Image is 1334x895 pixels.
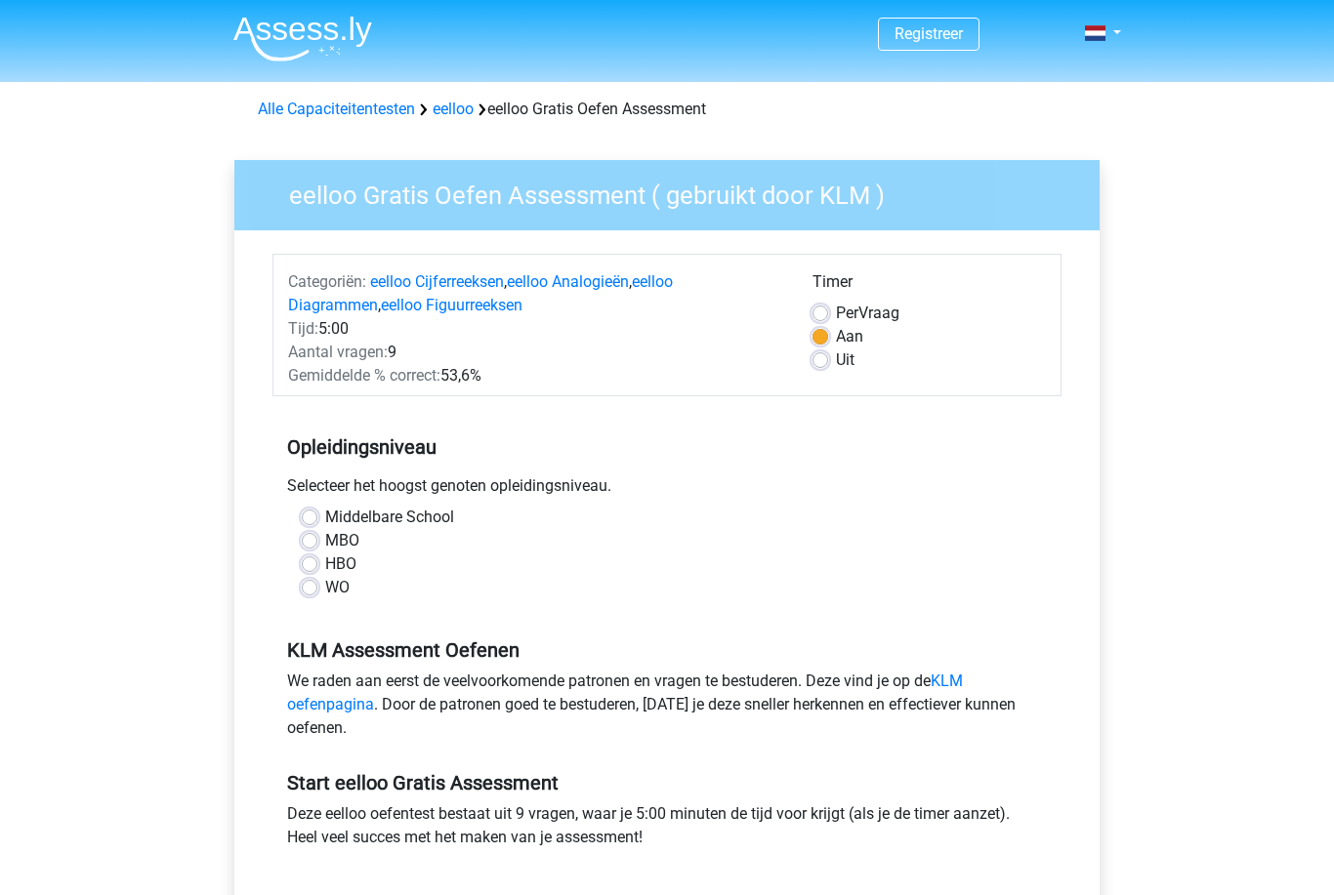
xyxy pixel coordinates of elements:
[287,427,1047,467] h5: Opleidingsniveau
[433,100,474,118] a: eelloo
[288,343,388,361] span: Aantal vragen:
[250,98,1084,121] div: eelloo Gratis Oefen Assessment
[836,304,858,322] span: Per
[287,638,1047,662] h5: KLM Assessment Oefenen
[273,364,798,387] div: 53,6%
[370,272,504,291] a: eelloo Cijferreeksen
[273,317,798,341] div: 5:00
[381,296,522,314] a: eelloo Figuurreeksen
[272,474,1062,506] div: Selecteer het hoogst genoten opleidingsniveau.
[272,802,1062,857] div: Deze eelloo oefentest bestaat uit 9 vragen, waar je 5:00 minuten de tijd voor krijgt (als je de t...
[233,16,372,61] img: Assessly
[813,270,1046,302] div: Timer
[258,100,415,118] a: Alle Capaciteitentesten
[325,552,356,576] label: HBO
[895,24,963,43] a: Registreer
[288,319,318,338] span: Tijd:
[325,576,350,599] label: WO
[272,670,1062,748] div: We raden aan eerst de veelvoorkomende patronen en vragen te bestuderen. Deze vind je op de . Door...
[325,529,359,552] label: MBO
[325,506,454,529] label: Middelbare School
[273,270,798,317] div: , , ,
[287,771,1047,794] h5: Start eelloo Gratis Assessment
[266,173,1085,211] h3: eelloo Gratis Oefen Assessment ( gebruikt door KLM )
[288,272,366,291] span: Categoriën:
[273,341,798,364] div: 9
[836,325,863,348] label: Aan
[507,272,629,291] a: eelloo Analogieën
[288,366,440,385] span: Gemiddelde % correct:
[836,348,855,372] label: Uit
[836,302,899,325] label: Vraag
